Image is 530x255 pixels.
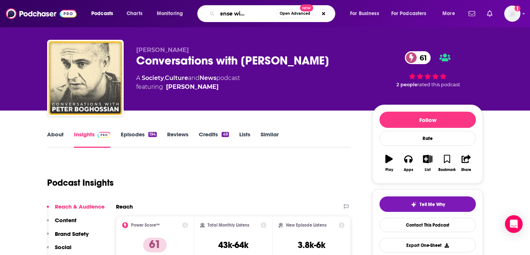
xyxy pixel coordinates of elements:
h2: Total Monthly Listens [208,223,249,228]
div: List [425,168,431,172]
button: Apps [399,150,418,177]
button: Follow [379,112,476,128]
div: Share [461,168,471,172]
span: New [300,4,313,11]
a: Show notifications dropdown [466,7,478,20]
div: Bookmark [438,168,456,172]
a: Peter Boghossian [166,83,219,91]
span: 2 people [396,82,417,87]
img: tell me why sparkle [411,202,417,207]
h2: Power Score™ [131,223,160,228]
a: Charts [122,8,147,20]
a: 61 [405,51,431,64]
a: Contact This Podcast [379,218,476,232]
span: Charts [127,8,142,19]
button: Play [379,150,399,177]
h3: 3.8k-6k [298,240,325,251]
span: Tell Me Why [420,202,445,207]
span: [PERSON_NAME] [136,46,189,53]
a: Reviews [167,131,188,148]
h1: Podcast Insights [47,177,114,188]
button: open menu [86,8,123,20]
h2: New Episode Listens [286,223,326,228]
div: 61 2 peoplerated this podcast [372,46,483,92]
div: Search podcasts, credits, & more... [204,5,342,22]
a: InsightsPodchaser Pro [74,131,110,148]
span: Logged in as FIREPodchaser25 [504,6,520,22]
span: 61 [412,51,431,64]
span: More [442,8,455,19]
button: Reach & Audience [47,203,105,217]
button: Brand Safety [47,230,89,244]
img: User Profile [504,6,520,22]
button: open menu [386,8,437,20]
div: Rate [379,131,476,146]
p: Content [55,217,77,224]
button: Bookmark [437,150,456,177]
a: Credits49 [199,131,229,148]
span: Monitoring [157,8,183,19]
p: Brand Safety [55,230,89,237]
img: Podchaser Pro [98,132,110,138]
button: tell me why sparkleTell Me Why [379,196,476,212]
img: Conversations with Peter Boghossian [49,41,122,115]
svg: Add a profile image [515,6,520,11]
div: Play [385,168,393,172]
div: Open Intercom Messenger [505,215,523,233]
span: rated this podcast [417,82,460,87]
span: Open Advanced [280,12,310,15]
div: 49 [222,132,229,137]
button: Show profile menu [504,6,520,22]
span: and [188,74,199,81]
div: Apps [404,168,413,172]
a: Society [142,74,164,81]
span: For Podcasters [391,8,427,19]
button: Content [47,217,77,230]
a: Lists [239,131,250,148]
a: Culture [165,74,188,81]
button: open menu [345,8,388,20]
div: A podcast [136,74,240,91]
h2: Reach [116,203,133,210]
input: Search podcasts, credits, & more... [218,8,276,20]
button: Open AdvancedNew [276,9,314,18]
p: Reach & Audience [55,203,105,210]
span: featuring [136,83,240,91]
a: Similar [261,131,279,148]
span: , [164,74,165,81]
a: Episodes194 [121,131,157,148]
img: Podchaser - Follow, Share and Rate Podcasts [6,7,77,21]
button: Share [457,150,476,177]
a: News [199,74,216,81]
span: For Business [350,8,379,19]
span: Podcasts [91,8,113,19]
a: Show notifications dropdown [484,7,495,20]
button: open menu [437,8,464,20]
button: open menu [152,8,192,20]
button: List [418,150,437,177]
button: Export One-Sheet [379,238,476,252]
h3: 43k-64k [218,240,248,251]
div: 194 [148,132,157,137]
p: 61 [143,238,167,252]
a: About [47,131,64,148]
p: Social [55,244,71,251]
